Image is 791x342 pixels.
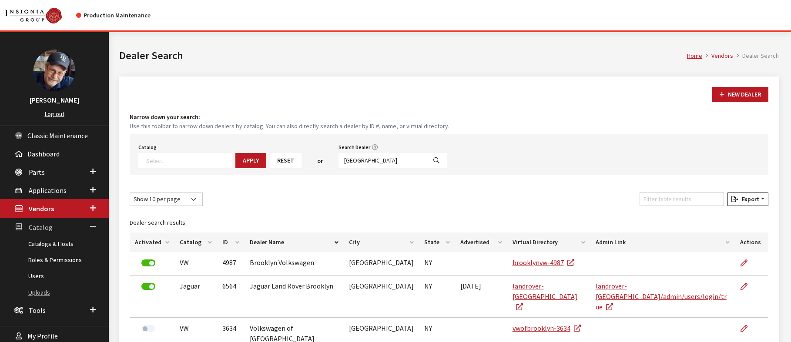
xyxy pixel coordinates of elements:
label: Activate Dealer [141,325,155,332]
span: or [317,156,323,166]
button: Apply [235,153,266,168]
button: New Dealer [712,87,768,102]
span: Parts [29,168,45,176]
td: [GEOGRAPHIC_DATA] [344,276,419,318]
small: Use this toolbar to narrow down dealers by catalog. You can also directly search a dealer by ID #... [130,122,768,131]
a: brooklynvw-4987 [513,258,574,267]
th: State: activate to sort column ascending [419,232,455,252]
img: Ray Goodwin [34,50,75,91]
td: Jaguar [174,276,217,318]
th: Catalog: activate to sort column ascending [174,232,217,252]
h3: [PERSON_NAME] [9,95,100,105]
input: Filter table results [640,193,724,206]
a: landrover-[GEOGRAPHIC_DATA]/admin/users/login/true [596,282,727,311]
button: Export [727,193,768,206]
a: Log out [45,110,64,118]
span: Select [138,153,232,168]
img: Catalog Maintenance [5,8,62,23]
a: vwofbrooklyn-3634 [513,324,581,332]
a: Home [687,52,702,60]
h1: Dealer Search [119,48,687,63]
h4: Narrow down your search: [130,113,768,122]
th: Advertised: activate to sort column ascending [455,232,507,252]
td: NY [419,252,455,276]
td: NY [419,276,455,318]
a: Edit Dealer [740,276,755,297]
td: 4987 [217,252,244,276]
th: Virtual Directory: activate to sort column ascending [507,232,590,252]
a: landrover-[GEOGRAPHIC_DATA] [513,282,577,311]
label: Deactivate Dealer [141,259,155,266]
label: Catalog [138,143,157,151]
a: Edit Dealer [740,318,755,339]
span: Vendors [29,205,54,213]
td: Brooklyn Volkswagen [245,252,344,276]
textarea: Search [146,156,231,164]
span: Export [738,195,759,203]
td: 6564 [217,276,244,318]
li: Vendors [702,51,733,60]
td: Jaguar Land Rover Brooklyn [245,276,344,318]
th: City: activate to sort column ascending [344,232,419,252]
th: ID: activate to sort column ascending [217,232,244,252]
button: Search [426,153,447,168]
th: Dealer Name: activate to sort column descending [245,232,344,252]
a: Edit Dealer [740,252,755,274]
caption: Dealer search results: [130,213,768,232]
div: Production Maintenance [76,11,151,20]
span: My Profile [27,332,58,340]
th: Actions [735,232,768,252]
li: Dealer Search [733,51,779,60]
label: Search Dealer [339,143,370,151]
span: Dashboard [27,149,60,158]
a: Insignia Group logo [5,7,76,23]
td: [GEOGRAPHIC_DATA] [344,252,419,276]
span: Applications [29,186,67,195]
td: VW [174,252,217,276]
label: Deactivate Dealer [141,283,155,290]
th: Admin Link: activate to sort column ascending [590,232,735,252]
input: Search [339,153,426,168]
th: Activated: activate to sort column ascending [130,232,174,252]
span: Catalog [29,223,53,232]
td: [DATE] [455,276,507,318]
button: Reset [270,153,302,168]
span: Classic Maintenance [27,131,88,140]
span: Tools [29,306,46,315]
